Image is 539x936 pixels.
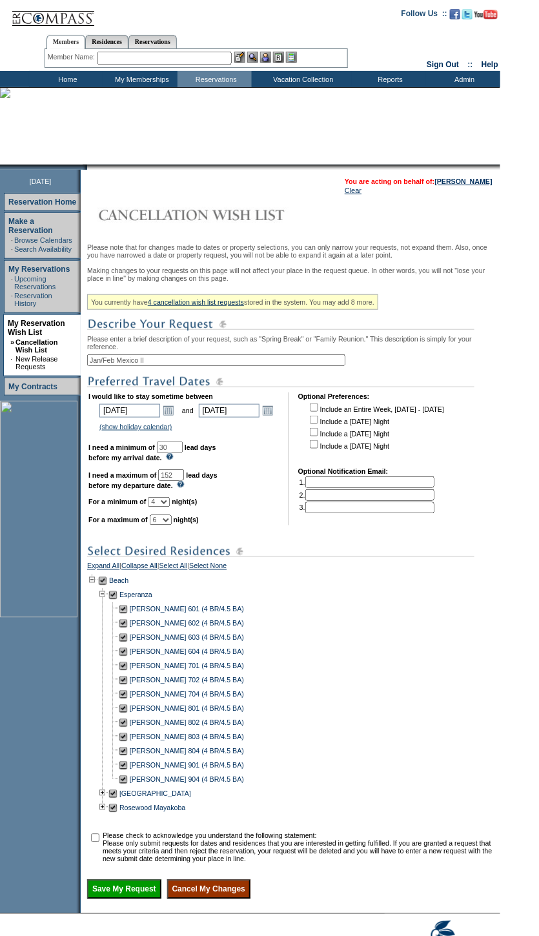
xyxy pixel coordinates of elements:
[88,443,216,462] b: lead days before my arrival date.
[8,382,57,391] a: My Contracts
[14,236,72,244] a: Browse Calendars
[10,355,14,371] td: ·
[352,71,426,87] td: Reports
[121,562,158,574] a: Collapse All
[298,467,389,475] b: Optional Notification Email:
[345,178,493,185] span: You are acting on behalf of:
[11,236,13,244] td: ·
[14,292,52,307] a: Reservation History
[87,202,345,228] img: Cancellation Wish List
[130,719,244,727] a: [PERSON_NAME] 802 (4 BR/4.5 BA)
[87,562,497,574] div: | | |
[29,71,103,87] td: Home
[130,748,244,755] a: [PERSON_NAME] 804 (4 BR/4.5 BA)
[128,35,177,48] a: Reservations
[166,453,174,460] img: questionMark_lightBlue.gif
[88,443,155,451] b: I need a minimum of
[14,245,72,253] a: Search Availability
[130,677,244,684] a: [PERSON_NAME] 702 (4 BR/4.5 BA)
[130,762,244,769] a: [PERSON_NAME] 901 (4 BR/4.5 BA)
[167,880,250,899] input: Cancel My Changes
[103,832,496,863] td: Please check to acknowledge you understand the following statement: Please only submit requests f...
[273,52,284,63] img: Reservations
[199,404,259,418] input: Date format: M/D/Y. Shortcut keys: [T] for Today. [UP] or [.] for Next Day. [DOWN] or [,] for Pre...
[462,13,473,21] a: Follow us on Twitter
[109,577,128,585] a: Beach
[30,178,52,185] span: [DATE]
[119,591,152,599] a: Esperanza
[11,292,13,307] td: ·
[252,71,352,87] td: Vacation Collection
[88,498,146,506] b: For a minimum of
[87,243,497,899] div: Please note that for changes made to dates or property selections, you can only narrow your reque...
[10,338,14,346] b: »
[130,776,244,784] a: [PERSON_NAME] 904 (4 BR/4.5 BA)
[178,71,252,87] td: Reservations
[307,402,444,458] td: Include an Entire Week, [DATE] - [DATE] Include a [DATE] Night Include a [DATE] Night Include a [...
[8,198,76,207] a: Reservation Home
[286,52,297,63] img: b_calculator.gif
[99,423,172,431] a: (show holiday calendar)
[300,489,434,501] td: 2.
[426,71,500,87] td: Admin
[130,648,244,656] a: [PERSON_NAME] 604 (4 BR/4.5 BA)
[261,403,275,418] a: Open the calendar popup.
[468,60,473,69] span: ::
[15,355,57,371] a: New Release Requests
[119,790,191,798] a: [GEOGRAPHIC_DATA]
[474,10,498,19] img: Subscribe to our YouTube Channel
[119,804,185,812] a: Rosewood Mayakoba
[148,298,244,306] a: 4 cancellation wish list requests
[177,481,185,488] img: questionMark_lightBlue.gif
[83,165,87,170] img: promoShadowLeftCorner.gif
[130,733,244,741] a: [PERSON_NAME] 803 (4 BR/4.5 BA)
[103,71,178,87] td: My Memberships
[435,178,493,185] a: [PERSON_NAME]
[85,35,128,48] a: Residences
[48,52,97,63] div: Member Name:
[298,392,370,400] b: Optional Preferences:
[130,634,244,642] a: [PERSON_NAME] 603 (4 BR/4.5 BA)
[88,516,148,524] b: For a maximum of
[8,265,70,274] a: My Reservations
[174,516,199,524] b: night(s)
[234,52,245,63] img: b_edit.gif
[99,404,160,418] input: Date format: M/D/Y. Shortcut keys: [T] for Today. [UP] or [.] for Next Day. [DOWN] or [,] for Pre...
[87,880,161,899] input: Save My Request
[260,52,271,63] img: Impersonate
[450,13,460,21] a: Become our fan on Facebook
[130,620,244,627] a: [PERSON_NAME] 602 (4 BR/4.5 BA)
[130,705,244,713] a: [PERSON_NAME] 801 (4 BR/4.5 BA)
[8,217,53,235] a: Make a Reservation
[130,662,244,670] a: [PERSON_NAME] 701 (4 BR/4.5 BA)
[172,498,197,506] b: night(s)
[189,562,227,574] a: Select None
[130,605,244,613] a: [PERSON_NAME] 601 (4 BR/4.5 BA)
[14,275,56,290] a: Upcoming Reservations
[87,562,119,574] a: Expand All
[247,52,258,63] img: View
[300,502,434,514] td: 3.
[402,8,447,23] td: Follow Us ::
[15,338,57,354] a: Cancellation Wish List
[87,165,88,170] img: blank.gif
[11,275,13,290] td: ·
[450,9,460,19] img: Become our fan on Facebook
[87,294,378,310] div: You currently have stored in the system. You may add 8 more.
[474,13,498,21] a: Subscribe to our YouTube Channel
[11,245,13,253] td: ·
[88,392,213,400] b: I would like to stay sometime between
[300,476,434,488] td: 1.
[8,319,65,337] a: My Reservation Wish List
[46,35,86,49] a: Members
[345,187,361,194] a: Clear
[88,471,156,479] b: I need a maximum of
[88,471,218,489] b: lead days before my departure date.
[180,402,196,420] td: and
[482,60,498,69] a: Help
[427,60,459,69] a: Sign Out
[161,403,176,418] a: Open the calendar popup.
[130,691,244,698] a: [PERSON_NAME] 704 (4 BR/4.5 BA)
[462,9,473,19] img: Follow us on Twitter
[159,562,188,574] a: Select All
